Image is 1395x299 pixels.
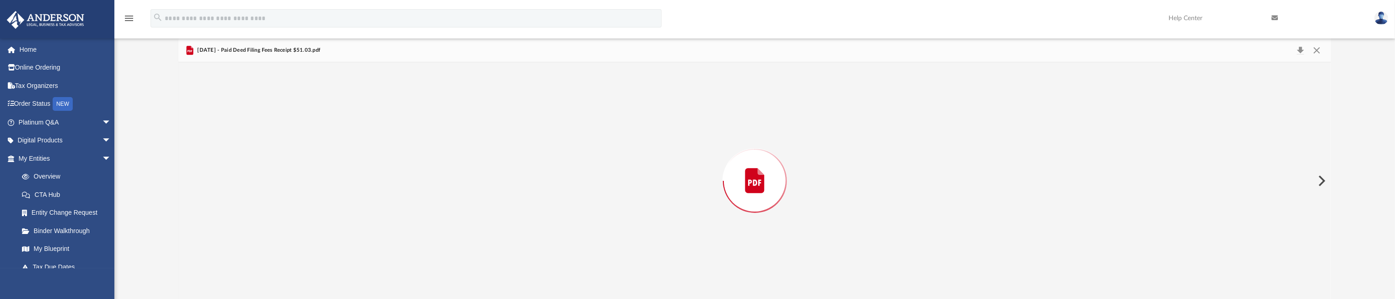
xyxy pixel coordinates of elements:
a: Digital Productsarrow_drop_down [6,131,125,150]
span: arrow_drop_down [102,113,120,132]
a: menu [124,17,135,24]
a: Online Ordering [6,59,125,77]
a: Home [6,40,125,59]
img: User Pic [1374,11,1388,25]
i: menu [124,13,135,24]
a: CTA Hub [13,185,125,204]
a: Entity Change Request [13,204,125,222]
div: Preview [178,38,1331,299]
span: [DATE] - Paid Deed Filing Fees Receipt $51.03.pdf [195,46,320,54]
a: My Entitiesarrow_drop_down [6,149,125,168]
span: arrow_drop_down [102,149,120,168]
button: Close [1309,44,1325,57]
a: Binder Walkthrough [13,222,125,240]
a: Overview [13,168,125,186]
a: My Blueprint [13,240,120,258]
button: Download [1292,44,1309,57]
a: Order StatusNEW [6,95,125,114]
img: Anderson Advisors Platinum Portal [4,11,87,29]
a: Tax Due Dates [13,258,125,276]
div: NEW [53,97,73,111]
a: Platinum Q&Aarrow_drop_down [6,113,125,131]
span: arrow_drop_down [102,131,120,150]
i: search [153,12,163,22]
button: Next File [1311,168,1331,194]
a: Tax Organizers [6,76,125,95]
